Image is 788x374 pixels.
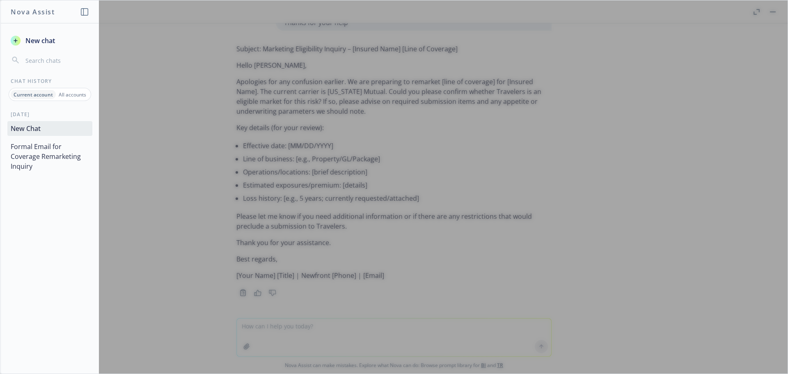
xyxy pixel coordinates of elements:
[24,55,89,66] input: Search chats
[7,139,92,174] button: Formal Email for Coverage Remarketing Inquiry
[11,7,55,17] h1: Nova Assist
[24,36,55,46] span: New chat
[7,121,92,136] button: New Chat
[7,33,92,48] button: New chat
[1,78,99,85] div: Chat History
[1,111,99,118] div: [DATE]
[14,91,53,98] p: Current account
[59,91,86,98] p: All accounts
